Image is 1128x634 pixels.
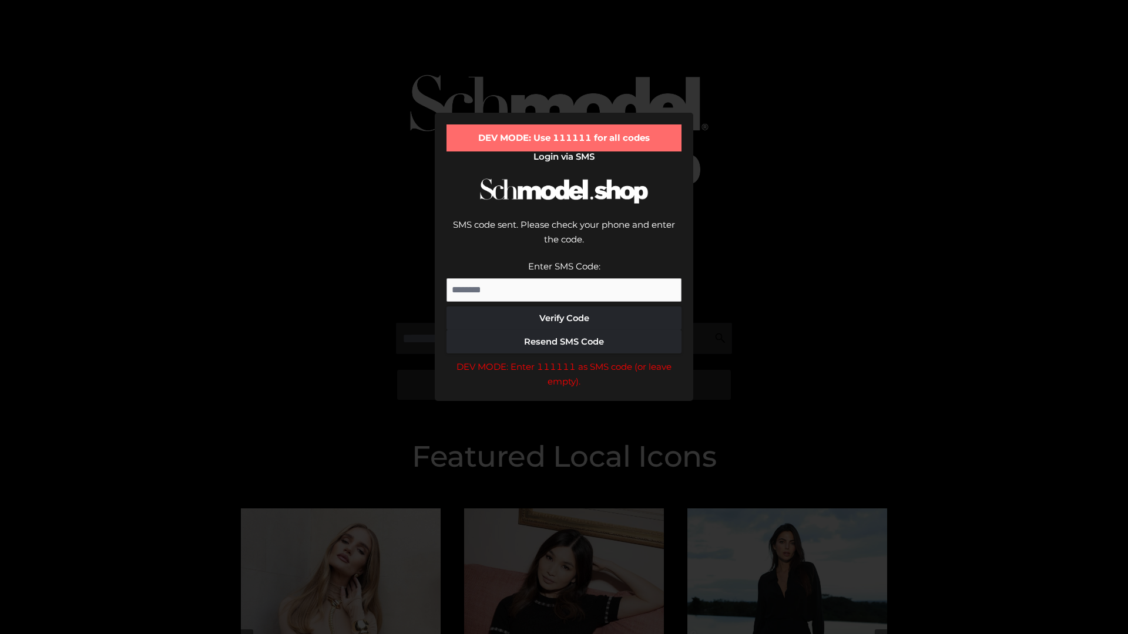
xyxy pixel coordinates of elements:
[446,330,681,353] button: Resend SMS Code
[446,124,681,151] div: DEV MODE: Use 111111 for all codes
[476,168,652,214] img: Schmodel Logo
[446,359,681,389] div: DEV MODE: Enter 111111 as SMS code (or leave empty).
[446,306,681,330] button: Verify Code
[528,261,600,272] label: Enter SMS Code:
[446,217,681,259] div: SMS code sent. Please check your phone and enter the code.
[446,151,681,162] h2: Login via SMS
